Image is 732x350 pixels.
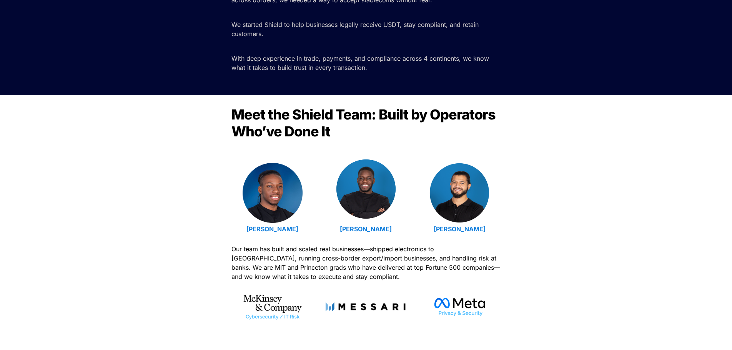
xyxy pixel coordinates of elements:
[434,225,486,233] a: [PERSON_NAME]
[246,225,298,233] a: [PERSON_NAME]
[231,55,491,71] span: With deep experience in trade, payments, and compliance across 4 continents, we know what it take...
[231,245,502,280] span: Our team has built and scaled real businesses—shipped electronics to [GEOGRAPHIC_DATA], running c...
[340,225,392,233] a: [PERSON_NAME]
[231,106,498,140] span: Meet the Shield Team: Built by Operators Who’ve Done It
[231,21,481,38] span: We started Shield to help businesses legally receive USDT, stay compliant, and retain customers.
